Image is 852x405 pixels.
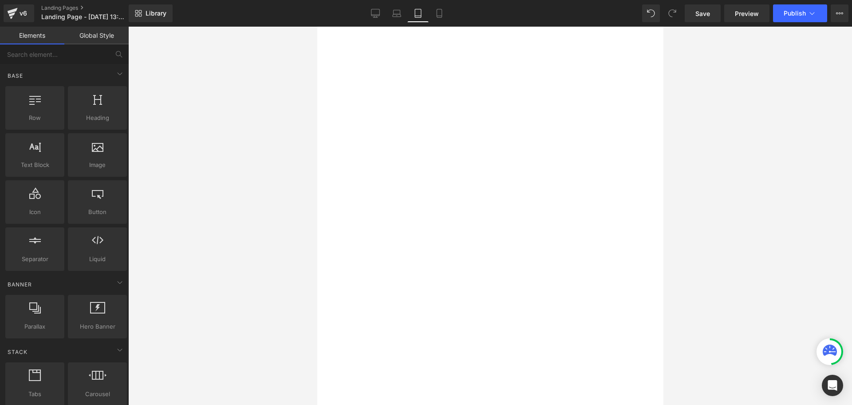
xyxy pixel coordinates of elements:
a: New Library [129,4,173,22]
a: Global Style [64,27,129,44]
span: Text Block [8,160,62,170]
a: Mobile [429,4,450,22]
span: Liquid [71,254,124,264]
span: Publish [784,10,806,17]
span: Save [695,9,710,18]
span: Heading [71,113,124,123]
span: Parallax [8,322,62,331]
a: v6 [4,4,34,22]
button: Redo [663,4,681,22]
span: Banner [7,280,33,289]
span: Base [7,71,24,80]
span: Image [71,160,124,170]
a: Desktop [365,4,386,22]
span: Preview [735,9,759,18]
div: Open Intercom Messenger [822,375,843,396]
span: Stack [7,348,28,356]
span: Button [71,207,124,217]
div: v6 [18,8,29,19]
a: Preview [724,4,769,22]
button: Undo [642,4,660,22]
button: Publish [773,4,827,22]
span: Hero Banner [71,322,124,331]
span: Tabs [8,389,62,399]
a: Tablet [407,4,429,22]
span: Carousel [71,389,124,399]
span: Row [8,113,62,123]
span: Separator [8,254,62,264]
a: Landing Pages [41,4,143,12]
button: More [831,4,848,22]
a: Laptop [386,4,407,22]
span: Landing Page - [DATE] 13:29:18 [41,13,126,20]
span: Library [146,9,166,17]
span: Icon [8,207,62,217]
